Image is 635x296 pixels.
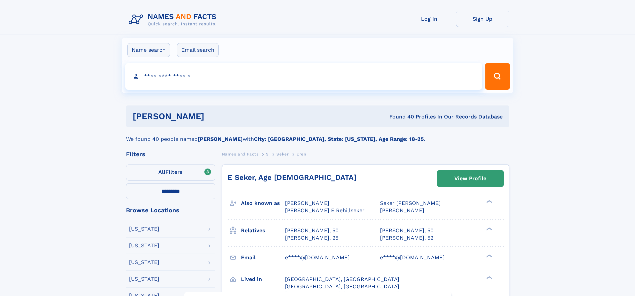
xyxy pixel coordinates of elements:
[241,198,285,209] h3: Also known as
[241,225,285,236] h3: Relatives
[454,171,486,186] div: View Profile
[129,260,159,265] div: [US_STATE]
[285,276,399,282] span: [GEOGRAPHIC_DATA], [GEOGRAPHIC_DATA]
[177,43,219,57] label: Email search
[296,152,306,157] span: Eren
[485,200,493,204] div: ❯
[126,165,215,181] label: Filters
[129,276,159,282] div: [US_STATE]
[437,171,503,187] a: View Profile
[276,150,289,158] a: Seker
[285,227,339,234] a: [PERSON_NAME], 50
[485,63,510,90] button: Search Button
[285,283,399,290] span: [GEOGRAPHIC_DATA], [GEOGRAPHIC_DATA]
[266,150,269,158] a: S
[127,43,170,57] label: Name search
[285,200,329,206] span: [PERSON_NAME]
[222,150,259,158] a: Names and Facts
[285,207,365,214] span: [PERSON_NAME] E Rehillseker
[485,254,493,258] div: ❯
[485,227,493,231] div: ❯
[241,274,285,285] h3: Lived in
[380,200,441,206] span: Seker [PERSON_NAME]
[126,127,509,143] div: We found 40 people named with .
[133,112,297,120] h1: [PERSON_NAME]
[198,136,243,142] b: [PERSON_NAME]
[254,136,424,142] b: City: [GEOGRAPHIC_DATA], State: [US_STATE], Age Range: 18-25
[125,63,482,90] input: search input
[126,207,215,213] div: Browse Locations
[276,152,289,157] span: Seker
[158,169,165,175] span: All
[126,11,222,29] img: Logo Names and Facts
[266,152,269,157] span: S
[485,275,493,280] div: ❯
[241,252,285,263] h3: Email
[285,234,338,242] a: [PERSON_NAME], 25
[380,207,424,214] span: [PERSON_NAME]
[129,243,159,248] div: [US_STATE]
[129,226,159,232] div: [US_STATE]
[126,151,215,157] div: Filters
[456,11,509,27] a: Sign Up
[228,173,356,182] a: E Seker, Age [DEMOGRAPHIC_DATA]
[380,227,434,234] a: [PERSON_NAME], 50
[403,11,456,27] a: Log In
[380,234,433,242] a: [PERSON_NAME], 52
[297,113,503,120] div: Found 40 Profiles In Our Records Database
